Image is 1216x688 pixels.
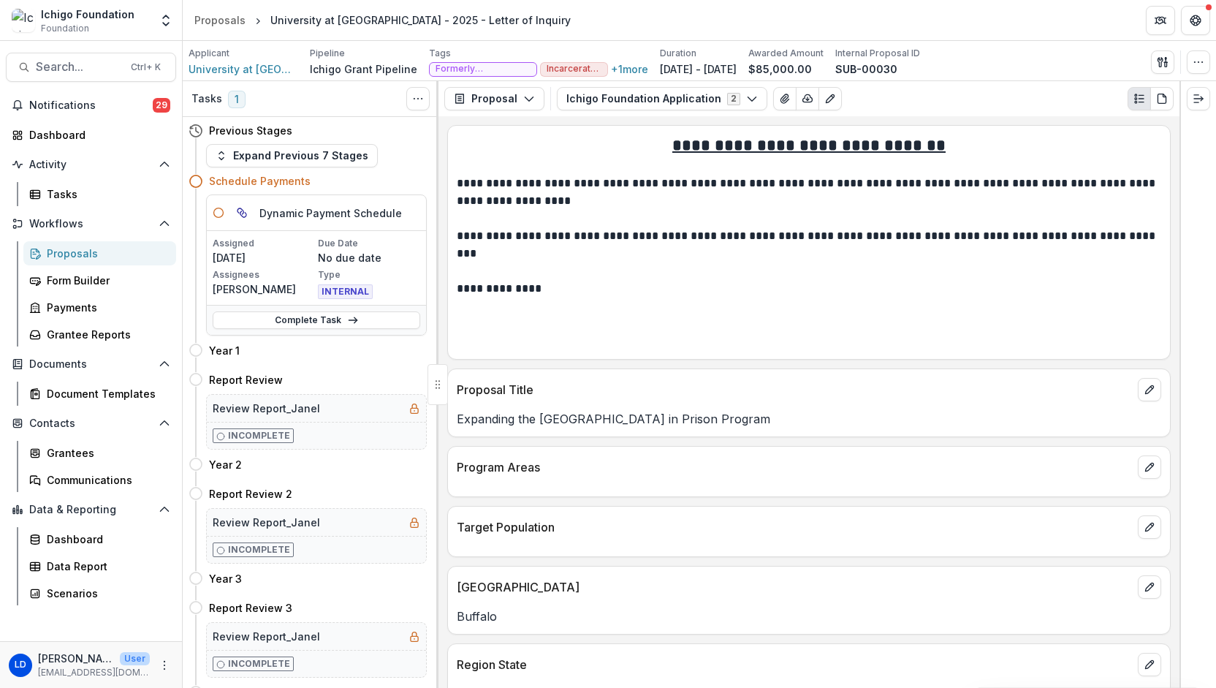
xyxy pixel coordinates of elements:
div: Payments [47,300,164,315]
div: Grantees [47,445,164,461]
div: Proposals [194,12,246,28]
img: Ichigo Foundation [12,9,35,32]
button: Toggle View Cancelled Tasks [406,87,430,110]
p: Applicant [189,47,229,60]
button: Expand right [1187,87,1210,110]
p: $85,000.00 [748,61,812,77]
button: Open Data & Reporting [6,498,176,521]
span: Search... [36,60,122,74]
button: Ichigo Foundation Application2 [557,87,767,110]
p: Program Areas [457,458,1132,476]
button: View Attached Files [773,87,797,110]
h5: Dynamic Payment Schedule [259,205,402,221]
p: Internal Proposal ID [835,47,920,60]
h3: Tasks [191,93,222,105]
span: 1 [228,91,246,108]
h4: Previous Stages [209,123,292,138]
p: Buffalo [457,608,1161,625]
h5: Review Report_Janel [213,401,320,416]
button: Edit as form [818,87,842,110]
div: Document Templates [47,386,164,401]
h5: Review Report_Janel [213,515,320,530]
button: Open Documents [6,352,176,376]
button: PDF view [1150,87,1174,110]
p: [EMAIL_ADDRESS][DOMAIN_NAME] [38,666,150,679]
p: [DATE] [213,250,315,265]
button: +1more [611,63,648,75]
p: Assigned [213,237,315,250]
button: Expand Previous 7 Stages [206,144,378,167]
p: Region State [457,656,1132,673]
button: Open Activity [6,153,176,176]
p: Assignees [213,268,315,281]
button: More [156,657,173,674]
span: Data & Reporting [29,504,153,516]
a: Proposals [189,10,251,31]
div: Tasks [47,186,164,202]
h5: Review Report_Janel [213,629,320,644]
p: Proposal Title [457,381,1132,398]
a: Communications [23,468,176,492]
div: Data Report [47,559,164,574]
div: Form Builder [47,273,164,288]
button: Proposal [444,87,544,110]
p: Duration [660,47,696,60]
button: Open Workflows [6,212,176,235]
p: Incomplete [228,543,290,556]
button: edit [1138,575,1161,599]
span: Formerly incarcerated [436,64,531,74]
button: Notifications29 [6,94,176,117]
button: Open entity switcher [156,6,176,35]
p: No due date [318,250,420,265]
div: Laurel Dumont [15,660,26,670]
button: Partners [1146,6,1175,35]
a: Grantee Reports [23,322,176,347]
button: edit [1138,455,1161,479]
span: Foundation [41,22,89,35]
h4: Year 1 [209,343,240,358]
p: Type [318,268,420,281]
div: Grantee Reports [47,327,164,342]
p: [GEOGRAPHIC_DATA] [457,578,1132,596]
div: Scenarios [47,586,164,601]
a: Complete Task [213,311,420,329]
div: Communications [47,472,164,488]
p: [PERSON_NAME] [38,651,114,666]
span: Activity [29,159,153,171]
a: Payments [23,295,176,320]
a: Tasks [23,182,176,206]
span: Notifications [29,99,153,112]
h4: Report Review [209,372,283,388]
div: Ctrl + K [128,59,164,75]
p: [DATE] - [DATE] [660,61,737,77]
a: Form Builder [23,268,176,292]
span: Contacts [29,417,153,430]
nav: breadcrumb [189,10,577,31]
p: Due Date [318,237,420,250]
h4: Report Review 3 [209,600,292,616]
h4: Year 2 [209,457,242,472]
button: edit [1138,378,1161,401]
a: Data Report [23,554,176,578]
p: Target Population [457,518,1132,536]
p: Incomplete [228,657,290,670]
a: Dashboard [23,527,176,551]
p: Incomplete [228,429,290,442]
button: Plaintext view [1128,87,1151,110]
a: Document Templates [23,382,176,406]
a: University at [GEOGRAPHIC_DATA], [GEOGRAPHIC_DATA] [189,61,298,77]
div: Ichigo Foundation [41,7,134,22]
div: Proposals [47,246,164,261]
span: INTERNAL [318,284,373,299]
a: Dashboard [6,123,176,147]
p: Awarded Amount [748,47,824,60]
button: View dependent tasks [230,201,254,224]
button: Open Contacts [6,412,176,435]
div: University at [GEOGRAPHIC_DATA] - 2025 - Letter of Inquiry [270,12,571,28]
h4: Schedule Payments [209,173,311,189]
span: Workflows [29,218,153,230]
button: edit [1138,653,1161,676]
p: User [120,652,150,665]
div: Dashboard [47,532,164,547]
